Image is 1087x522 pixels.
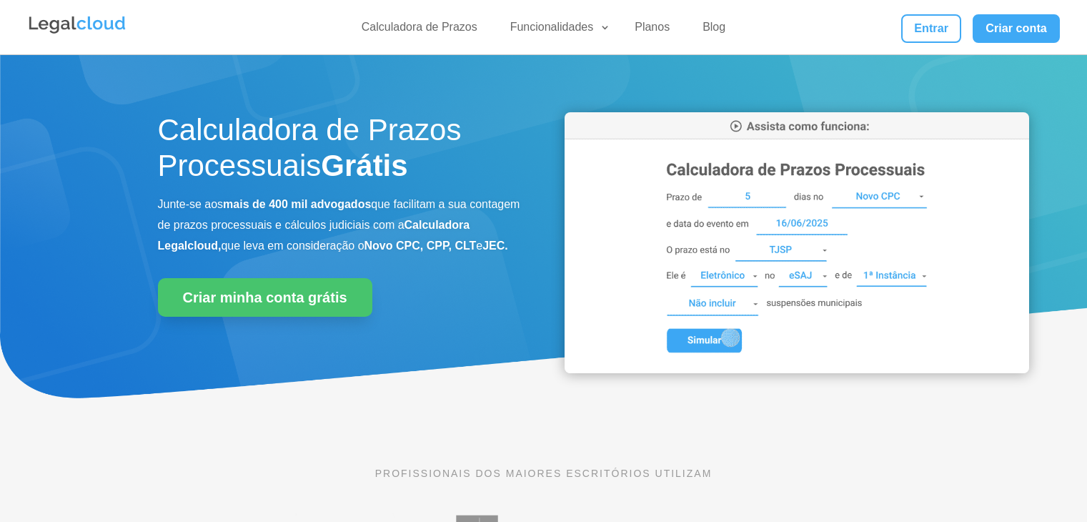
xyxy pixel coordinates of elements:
b: mais de 400 mil advogados [223,198,371,210]
b: JEC. [482,240,508,252]
a: Logo da Legalcloud [27,26,127,38]
a: Criar minha conta grátis [158,278,372,317]
a: Planos [626,20,678,41]
a: Criar conta [973,14,1060,43]
a: Entrar [901,14,961,43]
b: Calculadora Legalcloud, [158,219,470,252]
img: Calculadora de Prazos Processuais da Legalcloud [565,112,1029,373]
a: Calculadora de Prazos Processuais da Legalcloud [565,363,1029,375]
strong: Grátis [321,149,407,182]
p: PROFISSIONAIS DOS MAIORES ESCRITÓRIOS UTILIZAM [158,466,930,481]
a: Blog [694,20,734,41]
b: Novo CPC, CPP, CLT [364,240,477,252]
a: Funcionalidades [502,20,611,41]
a: Calculadora de Prazos [353,20,486,41]
img: Legalcloud Logo [27,14,127,36]
p: Junte-se aos que facilitam a sua contagem de prazos processuais e cálculos judiciais com a que le... [158,194,522,256]
h1: Calculadora de Prazos Processuais [158,112,522,192]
